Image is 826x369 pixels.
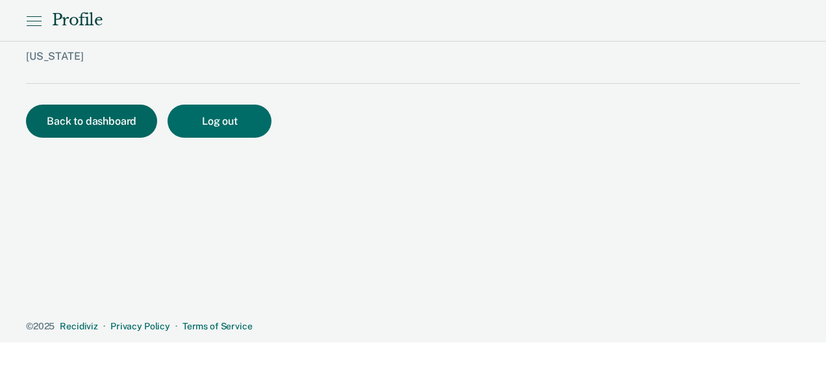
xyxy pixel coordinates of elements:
[26,50,332,83] div: [US_STATE]
[26,321,800,332] div: · ·
[26,116,168,127] a: Back to dashboard
[26,321,55,331] span: © 2025
[52,11,103,30] div: Profile
[182,321,253,331] a: Terms of Service
[26,105,157,138] button: Back to dashboard
[60,321,98,331] a: Recidiviz
[110,321,170,331] a: Privacy Policy
[168,105,271,138] button: Log out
